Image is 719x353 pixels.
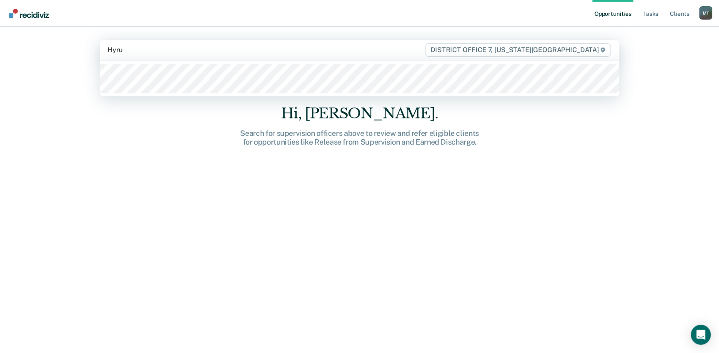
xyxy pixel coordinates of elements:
[226,105,493,122] div: Hi, [PERSON_NAME].
[226,129,493,147] div: Search for supervision officers above to review and refer eligible clients for opportunities like...
[425,43,611,57] span: DISTRICT OFFICE 7, [US_STATE][GEOGRAPHIC_DATA]
[699,6,712,20] button: Profile dropdown button
[691,325,711,345] div: Open Intercom Messenger
[9,9,49,18] img: Recidiviz
[699,6,712,20] div: M T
